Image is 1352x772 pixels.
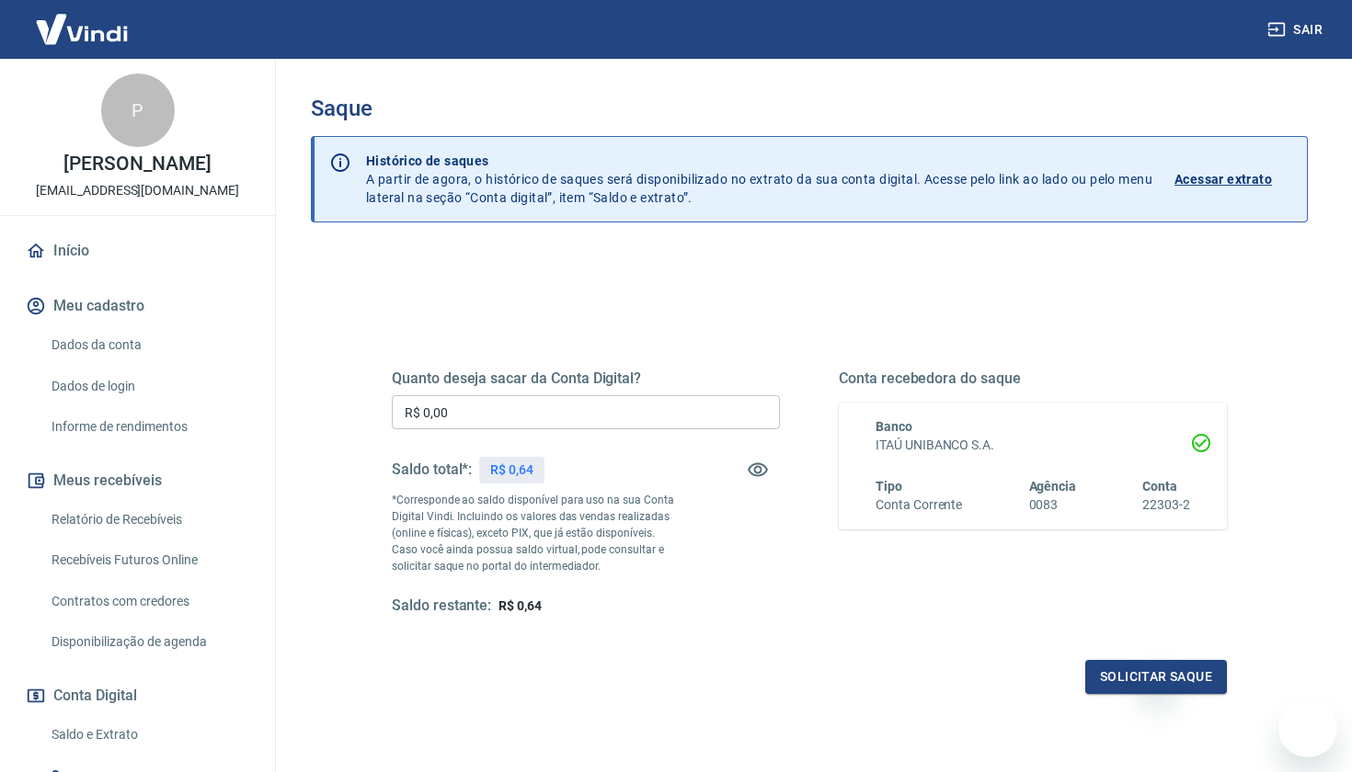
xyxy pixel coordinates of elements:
a: Dados de login [44,368,253,405]
h3: Saque [311,96,1308,121]
a: Saldo e Extrato [44,716,253,754]
p: [EMAIL_ADDRESS][DOMAIN_NAME] [36,181,239,200]
button: Meus recebíveis [22,460,253,501]
p: Histórico de saques [366,152,1152,170]
h6: Conta Corrente [876,495,962,515]
span: R$ 0,64 [498,598,542,613]
h5: Saldo restante: [392,596,491,616]
h6: ITAÚ UNIBANCO S.A. [876,436,1190,455]
h6: 22303-2 [1142,495,1190,515]
a: Dados da conta [44,326,253,364]
iframe: Fechar mensagem [1140,654,1176,691]
button: Sair [1264,13,1330,47]
span: Tipo [876,479,902,494]
a: Contratos com credores [44,583,253,620]
a: Início [22,231,253,271]
a: Disponibilização de agenda [44,623,253,661]
div: P [101,74,175,147]
iframe: Botão para abrir a janela de mensagens [1278,698,1337,757]
p: [PERSON_NAME] [63,154,211,174]
p: R$ 0,64 [490,460,533,480]
a: Relatório de Recebíveis [44,501,253,539]
button: Meu cadastro [22,286,253,326]
h5: Quanto deseja sacar da Conta Digital? [392,369,780,388]
button: Conta Digital [22,675,253,716]
span: Conta [1142,479,1177,494]
a: Recebíveis Futuros Online [44,541,253,579]
span: Agência [1029,479,1077,494]
p: A partir de agora, o histórico de saques será disponibilizado no extrato da sua conta digital. Ac... [366,152,1152,207]
h5: Conta recebedora do saque [839,369,1227,388]
p: *Corresponde ao saldo disponível para uso na sua Conta Digital Vindi. Incluindo os valores das ve... [392,492,683,574]
img: Vindi [22,1,142,57]
a: Acessar extrato [1174,152,1292,207]
span: Banco [876,419,912,434]
a: Informe de rendimentos [44,408,253,446]
h5: Saldo total*: [392,460,472,479]
button: Solicitar saque [1085,660,1227,694]
h6: 0083 [1029,495,1077,515]
p: Acessar extrato [1174,170,1272,188]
